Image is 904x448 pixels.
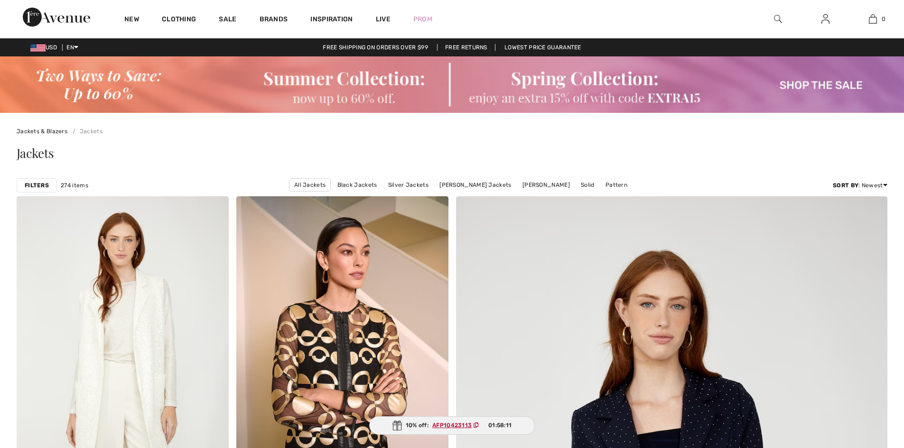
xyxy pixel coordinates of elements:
img: My Info [821,13,829,25]
ins: AFP10423113 [432,422,472,429]
a: Brands [260,15,288,25]
div: : Newest [833,181,887,190]
span: 0 [882,15,885,23]
a: Clothing [162,15,196,25]
a: Jackets & Blazers [17,128,67,135]
strong: Sort By [833,182,858,189]
a: [PERSON_NAME] [518,179,575,191]
a: Live [376,14,391,24]
span: 274 items [61,181,88,190]
img: Gift.svg [392,421,402,430]
a: Solid [576,179,599,191]
a: Sale [219,15,236,25]
a: Free shipping on orders over $99 [315,44,436,51]
span: Jackets [17,145,54,161]
div: 10% off: [369,416,535,435]
span: Inspiration [310,15,353,25]
a: Lowest Price Guarantee [497,44,589,51]
a: All Jackets [289,178,331,192]
a: Pattern [601,179,632,191]
span: 01:58:11 [488,421,512,430]
a: Silver Jackets [383,179,433,191]
a: 0 [849,13,896,25]
a: Free Returns [437,44,495,51]
img: My Bag [869,13,877,25]
a: New [124,15,139,25]
img: US Dollar [30,44,46,52]
img: 1ère Avenue [23,8,90,27]
a: [PERSON_NAME] Jackets [435,179,516,191]
a: Black Jackets [333,179,382,191]
img: search the website [774,13,782,25]
span: USD [30,44,61,51]
a: Sign In [814,13,837,25]
a: Prom [413,14,432,24]
strong: Filters [25,181,49,190]
a: Jackets [69,128,102,135]
span: EN [66,44,78,51]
